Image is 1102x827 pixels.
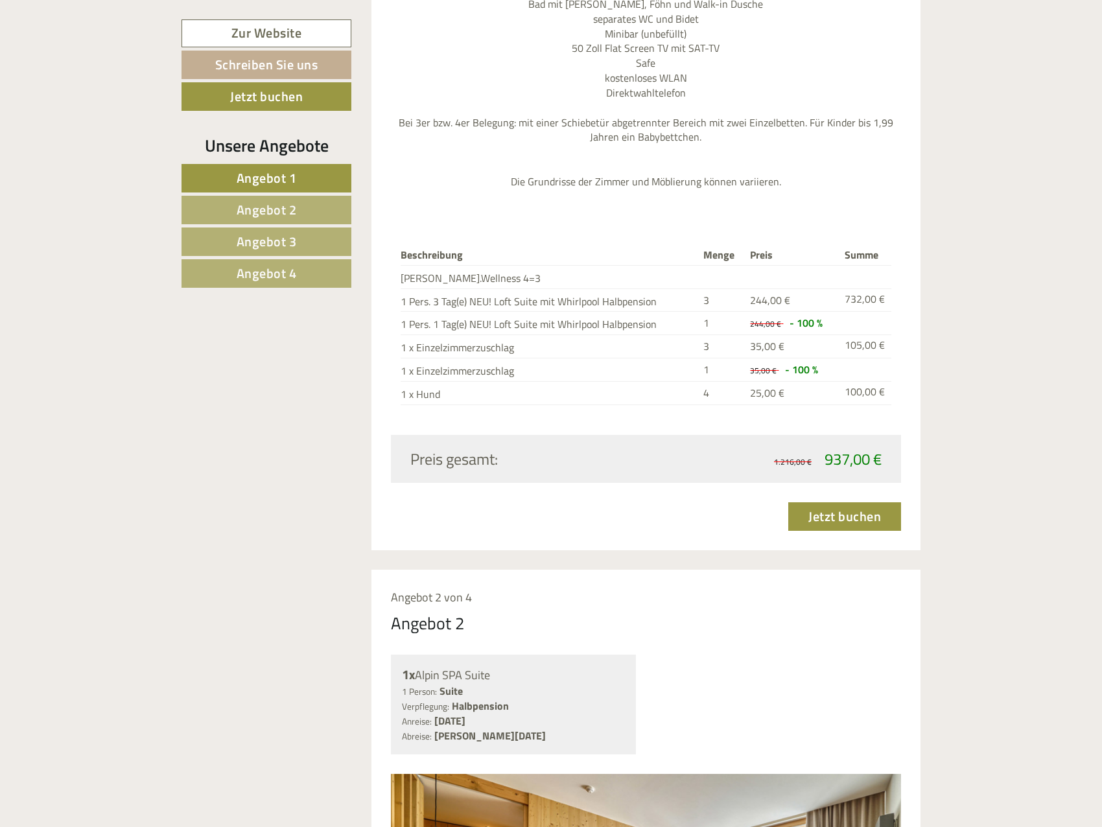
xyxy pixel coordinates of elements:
div: Unsere Angebote [182,134,351,157]
b: Halbpension [452,698,509,714]
td: [PERSON_NAME].Wellness 4=3 [401,265,698,288]
span: Angebot 2 von 4 [391,588,472,606]
b: [DATE] [434,713,465,728]
small: 1 Person: [402,685,437,698]
td: 1 x Hund [401,381,698,404]
span: Angebot 2 [237,200,297,220]
b: Suite [440,683,463,699]
div: Angebot 2 [391,611,465,635]
td: 4 [698,381,745,404]
a: Zur Website [182,19,351,47]
span: 244,00 € [750,292,790,308]
a: Jetzt buchen [182,82,351,111]
span: 1.216,00 € [774,456,812,468]
span: 937,00 € [825,447,882,471]
td: 732,00 € [839,288,891,312]
div: Preis gesamt: [401,448,646,470]
td: 1 x Einzelzimmerzuschlag [401,358,698,382]
span: Angebot 3 [237,231,297,251]
div: Alpin SPA Suite [402,666,626,684]
th: Beschreibung [401,245,698,265]
span: 244,00 € [750,318,781,330]
th: Preis [745,245,839,265]
a: Schreiben Sie uns [182,51,351,79]
td: 1 [698,358,745,382]
small: Abreise: [402,730,432,743]
small: Verpflegung: [402,700,449,713]
span: - 100 % [790,315,823,331]
a: Jetzt buchen [788,502,901,531]
b: [PERSON_NAME][DATE] [434,728,546,743]
th: Summe [839,245,891,265]
span: Angebot 1 [237,168,297,188]
td: 100,00 € [839,381,891,404]
span: - 100 % [785,362,818,377]
td: 1 x Einzelzimmerzuschlag [401,335,698,358]
span: 35,00 € [750,338,784,354]
td: 1 Pers. 3 Tag(e) NEU! Loft Suite mit Whirlpool Halbpension [401,288,698,312]
td: 1 [698,312,745,335]
td: 105,00 € [839,335,891,358]
td: 1 Pers. 1 Tag(e) NEU! Loft Suite mit Whirlpool Halbpension [401,312,698,335]
span: 25,00 € [750,385,784,401]
span: 35,00 € [750,364,777,377]
th: Menge [698,245,745,265]
td: 3 [698,288,745,312]
td: 3 [698,335,745,358]
span: Angebot 4 [237,263,297,283]
b: 1x [402,664,415,684]
small: Anreise: [402,715,432,728]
